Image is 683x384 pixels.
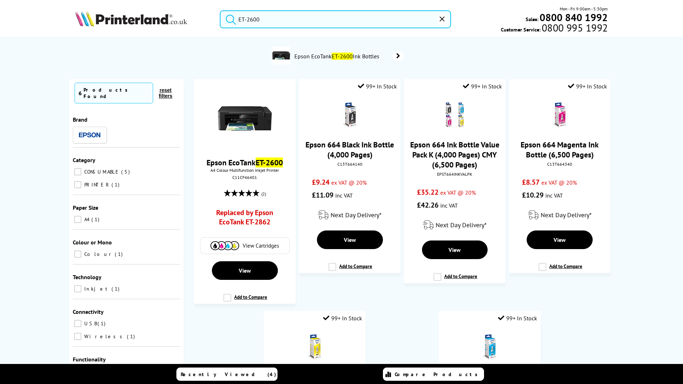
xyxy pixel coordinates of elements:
[210,241,239,250] img: Cartridges
[304,161,395,167] div: C13T664140
[74,333,81,340] input: Wireless 1
[514,161,605,167] div: C13T664340
[243,242,279,249] span: View Cartridges
[540,11,608,24] b: 0800 840 1992
[73,204,98,211] span: Paper Size
[513,205,607,225] div: modal_delivery
[328,263,372,277] label: Add to Compare
[539,14,608,21] a: 0800 840 1992
[74,320,81,327] input: USB 1
[410,140,499,170] a: Epson 664 Ink Bottle Value Pack K (4,000 Pages) CMY (6,500 Pages)
[91,216,101,223] span: 1
[417,188,438,197] span: £35.22
[181,371,276,378] span: Recently Viewed (4)
[199,175,290,180] div: C11CF46401
[312,190,333,200] span: £11.09
[302,334,327,359] img: Epson-ET-14000-Yellow-Ink-Small.gif
[74,168,81,175] input: CONSUMABLE 5
[317,230,383,249] a: View
[73,116,87,123] span: Brand
[541,179,577,186] span: ex VAT @ 20%
[75,11,187,26] img: Printerland Logo
[74,216,81,223] input: A4 1
[98,320,107,327] span: 1
[344,236,356,243] span: View
[522,190,544,200] span: £10.29
[501,24,608,33] span: Customer Service:
[527,230,593,249] a: View
[560,5,608,12] span: Mon - Fri 9:00am - 5:30pm
[212,261,278,280] a: View
[568,83,607,90] div: 99+ In Stock
[74,251,81,258] input: Colour 1
[409,171,500,177] div: EPST664INKVALPK
[522,178,540,187] span: £8.57
[358,83,397,90] div: 99+ In Stock
[73,156,95,164] span: Category
[539,263,582,277] label: Add to Compare
[79,132,100,138] img: Epson
[218,92,272,145] img: et2600thumb2nd.jpg
[541,211,592,219] span: Next Day Delivery*
[477,334,502,359] img: Epson-ET-14000-Cyan-Ink-Small.gif
[82,169,120,175] span: CONSUMABLE
[422,240,488,259] a: View
[331,179,367,186] span: ex VAT @ 20%
[547,102,572,127] img: Epson-ET-14000-Magenta-Ink-Small.gif
[294,47,404,66] a: Epson EcoTankET-2600Ink Bottles
[335,192,353,199] span: inc VAT
[73,308,104,315] span: Connectivity
[239,267,251,274] span: View
[198,167,292,173] span: A4 Colour Multifunction Inkjet Printer
[82,320,97,327] span: USB
[223,294,267,307] label: Add to Compare
[331,211,381,219] span: Next Day Delivery*
[433,273,477,287] label: Add to Compare
[463,83,502,90] div: 99+ In Stock
[82,286,111,292] span: Inkjet
[153,87,178,99] button: reset filters
[395,371,482,378] span: Compare Products
[294,53,382,60] span: Epson EcoTank Ink Bottles
[521,140,599,160] a: Epson 664 Magenta Ink Bottle (6,500 Pages)
[121,169,132,175] span: 5
[541,24,608,31] span: 0800 995 1992
[545,192,563,199] span: inc VAT
[256,157,283,167] mark: ET-2600
[74,181,81,188] input: PRINTER 1
[305,140,394,160] a: Epson 664 Black Ink Bottle (4,000 Pages)
[74,285,81,292] input: Inkjet 1
[79,89,82,97] span: 6
[303,205,397,225] div: modal_delivery
[115,251,124,257] span: 1
[82,333,126,340] span: Wireless
[337,102,362,127] img: Epson-ET-14000-Black-Ink-Small.gif
[73,239,112,246] span: Colour or Mono
[554,236,566,243] span: View
[127,333,137,340] span: 1
[73,356,106,363] span: Functionality
[204,241,286,250] a: View Cartridges
[436,221,487,229] span: Next Day Delivery*
[383,368,484,381] a: Compare Products
[440,202,458,209] span: inc VAT
[526,16,539,23] span: Sales:
[220,10,451,28] input: S
[261,187,266,201] span: (2)
[417,200,438,210] span: £42.26
[442,102,467,127] img: Epson-ET-14000-Multipack-Small.gif
[332,53,353,60] mark: ET-2600
[440,189,476,196] span: ex VAT @ 20%
[82,216,91,223] span: A4
[84,87,149,99] div: Products Found
[408,215,502,235] div: modal_delivery
[112,286,121,292] span: 1
[82,181,111,188] span: PRINTER
[75,11,211,28] a: Printerland Logo
[207,157,283,167] a: Epson EcoTankET-2600
[82,251,114,257] span: Colour
[112,181,121,188] span: 1
[207,208,283,230] a: Replaced by Epson EcoTank ET-2862
[312,178,329,187] span: £9.24
[449,246,461,253] span: View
